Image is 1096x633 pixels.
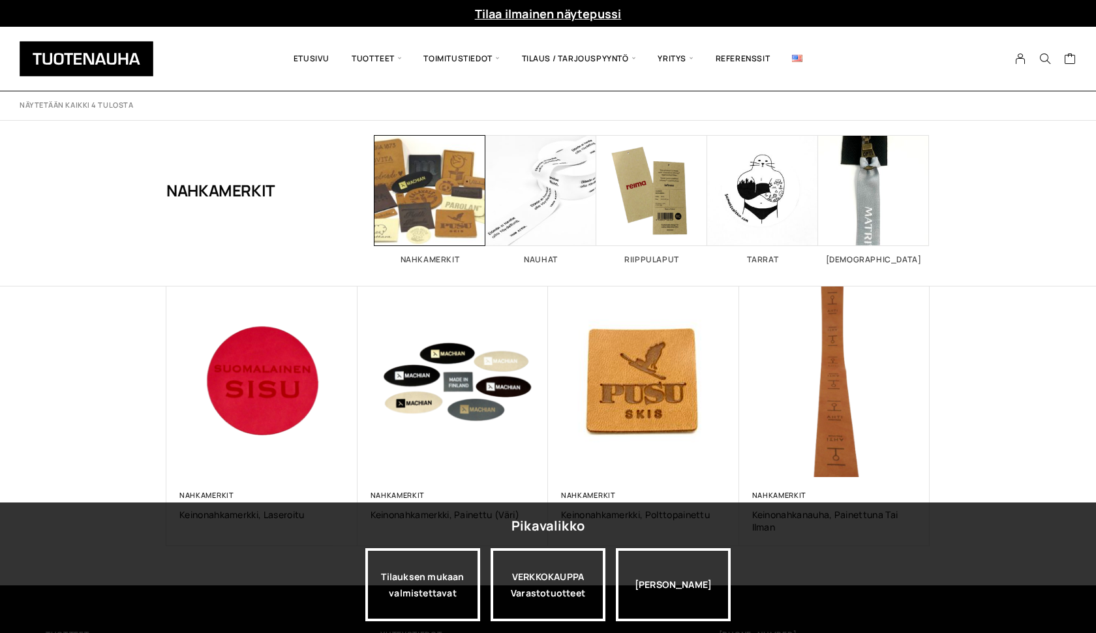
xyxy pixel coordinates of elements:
h2: [DEMOGRAPHIC_DATA] [818,256,929,264]
h2: Riippulaput [596,256,707,264]
img: English [792,55,802,62]
div: VERKKOKAUPPA Varastotuotteet [491,548,605,621]
a: Visit product category Vedin [818,135,929,264]
img: Tuotenauha Oy [20,41,153,76]
span: Tuotteet [341,37,412,81]
a: Cart [1064,52,1076,68]
a: Nahkamerkit [371,490,425,500]
a: Tilaa ilmainen näytepussi [475,6,622,22]
a: Visit product category Tarrat [707,135,818,264]
a: Visit product category Riippulaput [596,135,707,264]
a: Nahkamerkit [561,490,616,500]
h2: Nahkamerkit [374,256,485,264]
a: Tilauksen mukaan valmistettavat [365,548,480,621]
p: Näytetään kaikki 4 tulosta [20,100,133,110]
a: Referenssit [705,37,782,81]
div: [PERSON_NAME] [616,548,731,621]
h1: Nahkamerkit [166,135,275,246]
h2: Nauhat [485,256,596,264]
a: Etusivu [282,37,341,81]
span: Toimitustiedot [412,37,510,81]
button: Search [1033,53,1058,65]
a: Nahkamerkit [179,490,234,500]
a: Nahkamerkit [752,490,807,500]
a: Visit product category Nahkamerkit [374,135,485,264]
a: VERKKOKAUPPAVarastotuotteet [491,548,605,621]
span: Yritys [647,37,704,81]
a: Visit product category Nauhat [485,135,596,264]
a: My Account [1008,53,1033,65]
div: Pikavalikko [511,514,585,538]
span: Tilaus / Tarjouspyyntö [511,37,647,81]
h2: Tarrat [707,256,818,264]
